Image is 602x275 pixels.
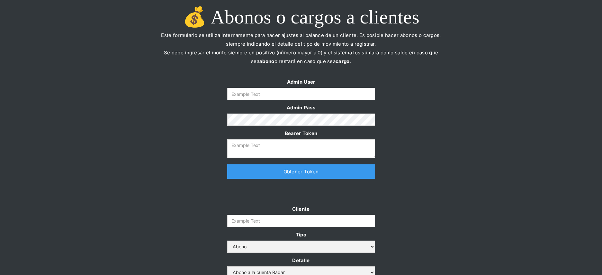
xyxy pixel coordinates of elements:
a: Obtener Token [227,164,375,179]
h1: 💰 Abonos o cargos a clientes [157,6,446,28]
strong: abono [259,58,274,64]
label: Bearer Token [227,129,375,138]
form: Form [227,78,375,158]
p: Este formulario se utiliza internamente para hacer ajustes al balance de un cliente. Es posible h... [157,31,446,74]
label: Admin Pass [227,103,375,112]
input: Example Text [227,88,375,100]
label: Admin User [227,78,375,86]
label: Detalle [227,256,375,265]
input: Example Text [227,215,375,227]
strong: cargo [336,58,350,64]
label: Cliente [227,205,375,213]
label: Tipo [227,230,375,239]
